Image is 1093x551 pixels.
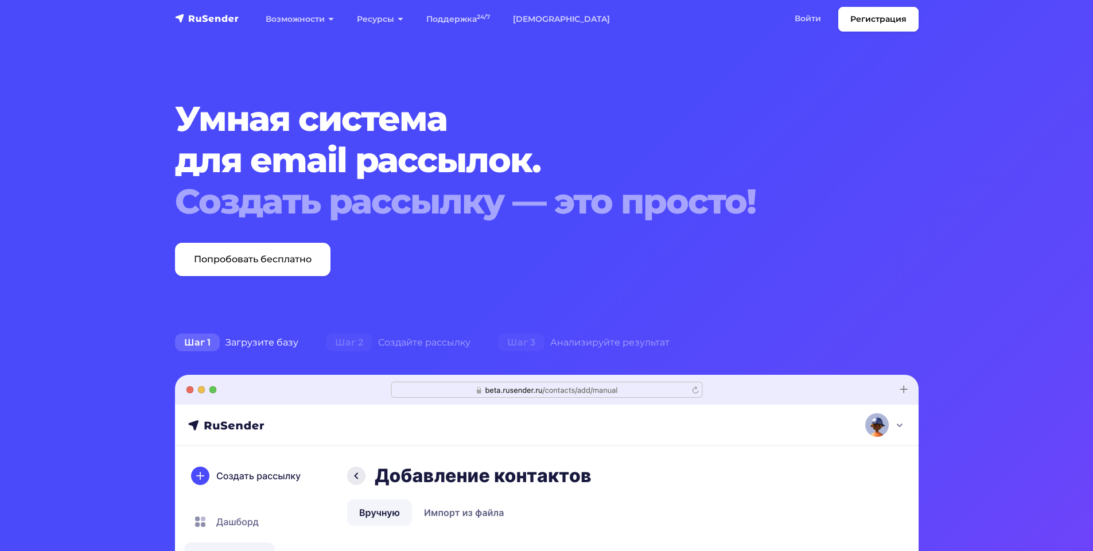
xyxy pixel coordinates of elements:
a: Регистрация [838,7,919,32]
div: Загрузите базу [161,331,312,354]
div: Создайте рассылку [312,331,484,354]
a: Ресурсы [345,7,415,31]
a: Войти [783,7,833,30]
h1: Умная система для email рассылок. [175,98,855,222]
a: Возможности [254,7,345,31]
a: Попробовать бесплатно [175,243,330,276]
sup: 24/7 [477,13,490,21]
span: Шаг 2 [326,333,372,352]
div: Создать рассылку — это просто! [175,181,855,222]
span: Шаг 1 [175,333,220,352]
a: [DEMOGRAPHIC_DATA] [501,7,621,31]
a: Поддержка24/7 [415,7,501,31]
img: RuSender [175,13,239,24]
div: Анализируйте результат [484,331,683,354]
span: Шаг 3 [498,333,544,352]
